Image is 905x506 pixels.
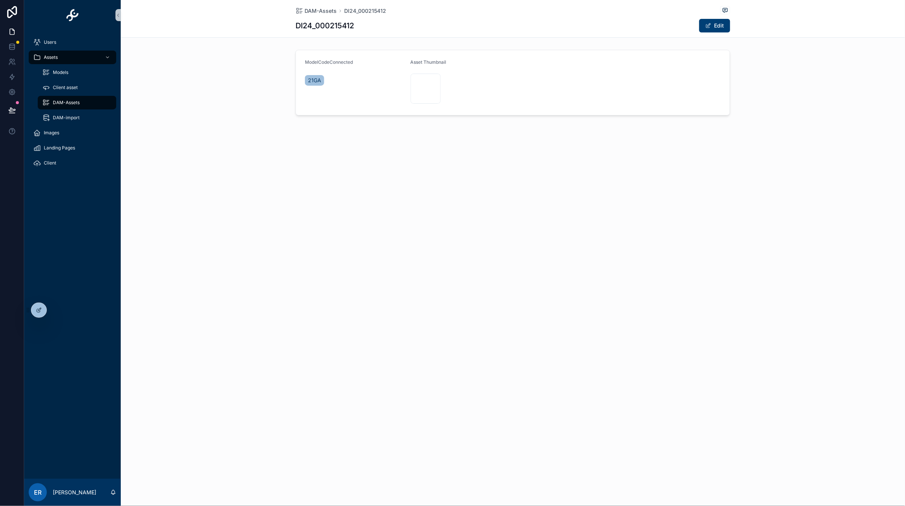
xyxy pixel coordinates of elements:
[44,39,56,45] span: Users
[305,59,353,65] span: ModelCodeConnected
[53,115,80,121] span: DAM-import
[53,100,80,106] span: DAM-Assets
[53,489,96,496] p: [PERSON_NAME]
[308,77,321,84] span: 21GA
[53,85,78,91] span: Client asset
[296,7,337,15] a: DAM-Assets
[38,96,116,109] a: DAM-Assets
[29,51,116,64] a: Assets
[29,156,116,170] a: Client
[44,160,56,166] span: Client
[305,7,337,15] span: DAM-Assets
[38,81,116,94] a: Client asset
[34,488,42,497] span: ER
[344,7,386,15] a: DI24_000215412
[29,126,116,140] a: Images
[53,69,68,75] span: Models
[44,54,58,60] span: Assets
[38,111,116,125] a: DAM-import
[44,145,75,151] span: Landing Pages
[44,130,59,136] span: Images
[29,35,116,49] a: Users
[411,59,446,65] span: Asset Thumbnail
[29,141,116,155] a: Landing Pages
[24,30,121,180] div: scrollable content
[699,19,730,32] button: Edit
[305,75,324,86] a: 21GA
[296,20,354,31] h1: DI24_000215412
[66,9,78,21] img: App logo
[38,66,116,79] a: Models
